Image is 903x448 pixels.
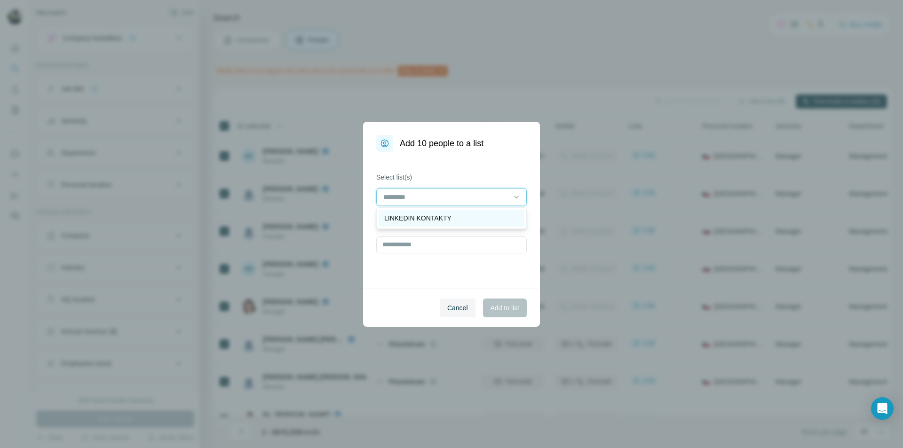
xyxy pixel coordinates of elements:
[440,299,475,317] button: Cancel
[447,303,468,313] span: Cancel
[871,397,894,420] div: Open Intercom Messenger
[384,213,451,223] p: LINKEDIN KONTAKTY
[400,137,483,150] h1: Add 10 people to a list
[376,173,527,182] label: Select list(s)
